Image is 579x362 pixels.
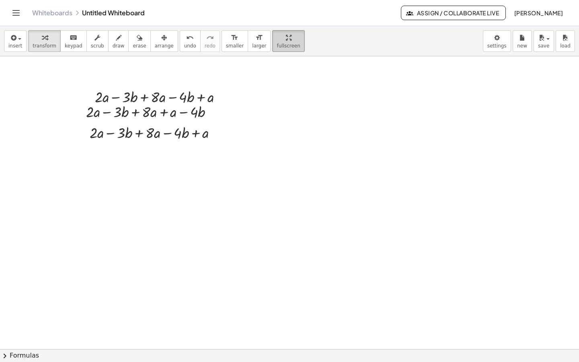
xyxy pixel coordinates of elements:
[408,9,499,16] span: Assign / Collaborate Live
[538,43,549,49] span: save
[108,30,129,52] button: draw
[65,43,82,49] span: keypad
[4,30,27,52] button: insert
[33,43,56,49] span: transform
[186,33,194,43] i: undo
[272,30,304,52] button: fullscreen
[556,30,575,52] button: load
[155,43,174,49] span: arrange
[113,43,125,49] span: draw
[507,6,569,20] button: [PERSON_NAME]
[28,30,61,52] button: transform
[10,6,23,19] button: Toggle navigation
[70,33,77,43] i: keyboard
[517,43,527,49] span: new
[91,43,104,49] span: scrub
[128,30,150,52] button: erase
[8,43,22,49] span: insert
[206,33,214,43] i: redo
[200,30,220,52] button: redoredo
[560,43,571,49] span: load
[226,43,244,49] span: smaller
[534,30,554,52] button: save
[487,43,507,49] span: settings
[514,9,563,16] span: [PERSON_NAME]
[205,43,216,49] span: redo
[248,30,271,52] button: format_sizelarger
[180,30,201,52] button: undoundo
[483,30,511,52] button: settings
[401,6,506,20] button: Assign / Collaborate Live
[86,30,109,52] button: scrub
[32,9,72,17] a: Whiteboards
[277,43,300,49] span: fullscreen
[184,43,196,49] span: undo
[231,33,238,43] i: format_size
[150,30,178,52] button: arrange
[513,30,532,52] button: new
[222,30,248,52] button: format_sizesmaller
[60,30,87,52] button: keyboardkeypad
[255,33,263,43] i: format_size
[133,43,146,49] span: erase
[252,43,266,49] span: larger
